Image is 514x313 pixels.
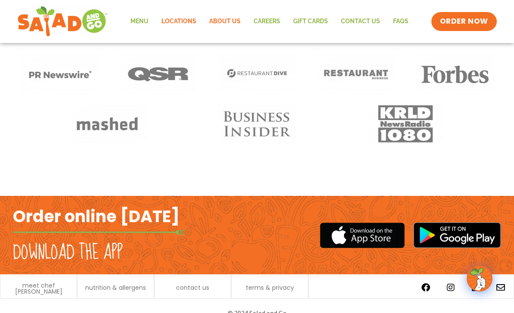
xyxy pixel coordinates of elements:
img: google_play [413,222,501,248]
a: FAQs [387,12,415,31]
img: Media_Business Insider [218,103,296,144]
a: contact us [176,285,209,291]
img: Media_Restaurant Dive [218,54,296,95]
a: GIFT CARDS [287,12,334,31]
img: Media_QSR logo [119,54,197,95]
img: Media_Forbes logo [416,54,494,95]
img: fork [13,230,185,235]
img: Media_KRLD [367,103,444,144]
img: wpChatIcon [468,267,492,291]
img: new-SAG-logo-768×292 [17,4,108,39]
img: Media_Restaurant Business [317,54,395,95]
a: About Us [203,12,247,31]
img: appstore [320,221,405,249]
nav: Menu [124,12,415,31]
a: Careers [247,12,287,31]
a: ORDER NOW [431,12,497,31]
h2: Order online [DATE] [13,206,180,227]
a: Menu [124,12,155,31]
a: terms & privacy [246,285,294,291]
h2: Download the app [13,241,123,265]
a: Locations [155,12,203,31]
img: Media_PR Newwire [20,54,98,95]
img: Media_Mashed [70,103,147,144]
a: meet chef [PERSON_NAME] [5,282,72,294]
a: Contact Us [334,12,387,31]
span: ORDER NOW [440,16,488,27]
a: nutrition & allergens [85,285,146,291]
